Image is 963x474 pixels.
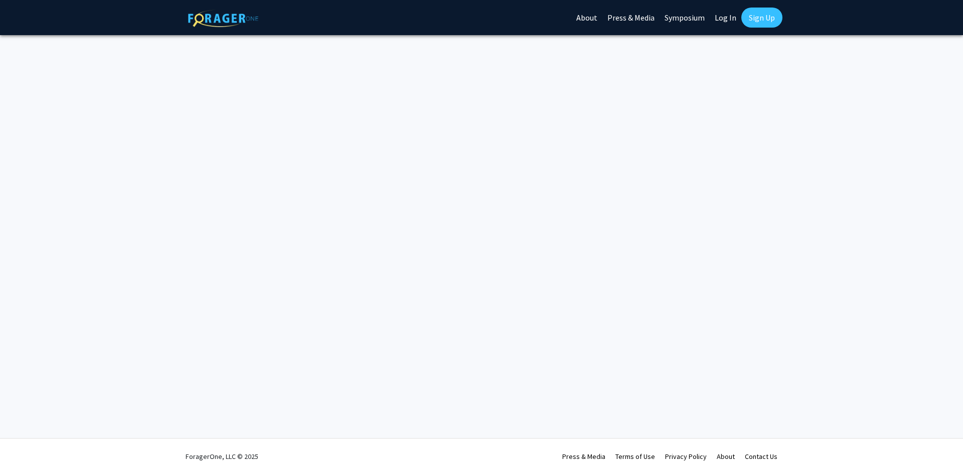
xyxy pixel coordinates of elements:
[745,452,777,461] a: Contact Us
[741,8,782,28] a: Sign Up
[665,452,707,461] a: Privacy Policy
[188,10,258,27] img: ForagerOne Logo
[562,452,605,461] a: Press & Media
[186,439,258,474] div: ForagerOne, LLC © 2025
[615,452,655,461] a: Terms of Use
[717,452,735,461] a: About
